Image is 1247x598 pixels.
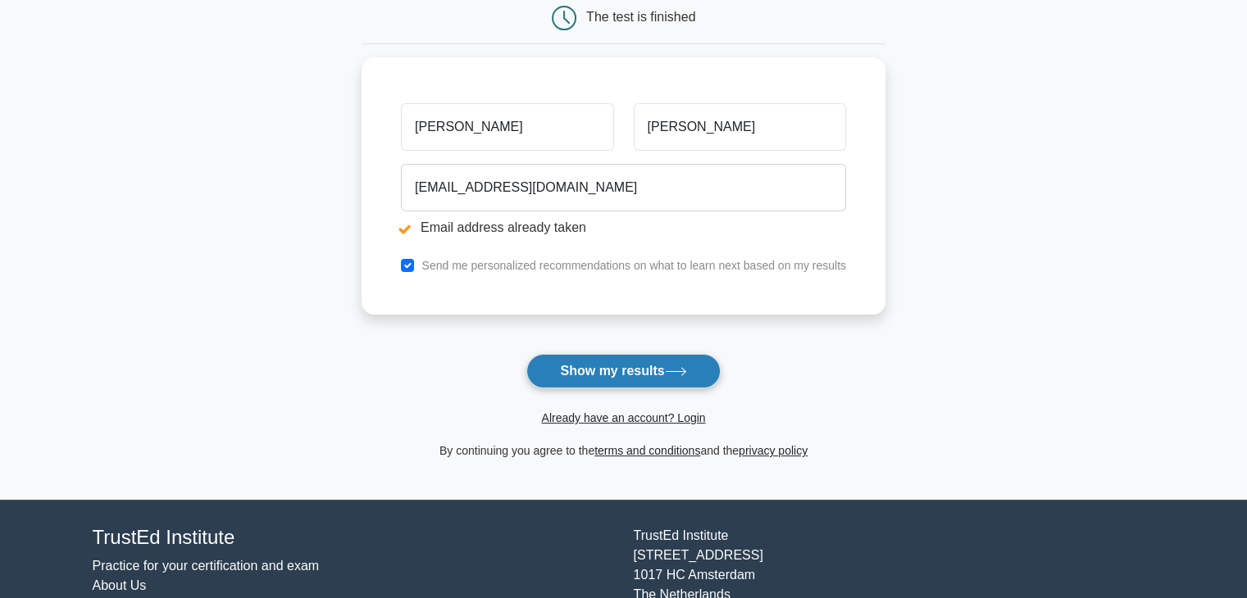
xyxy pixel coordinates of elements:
[93,526,614,550] h4: TrustEd Institute
[739,444,808,457] a: privacy policy
[93,578,147,592] a: About Us
[634,103,846,151] input: Last name
[401,218,846,238] li: Email address already taken
[526,354,720,388] button: Show my results
[594,444,700,457] a: terms and conditions
[586,10,695,24] div: The test is finished
[352,441,895,460] div: By continuing you agree to the and the
[93,559,320,573] a: Practice for your certification and exam
[541,411,705,424] a: Already have an account? Login
[401,103,613,151] input: First name
[401,164,846,211] input: Email
[421,259,846,272] label: Send me personalized recommendations on what to learn next based on my results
